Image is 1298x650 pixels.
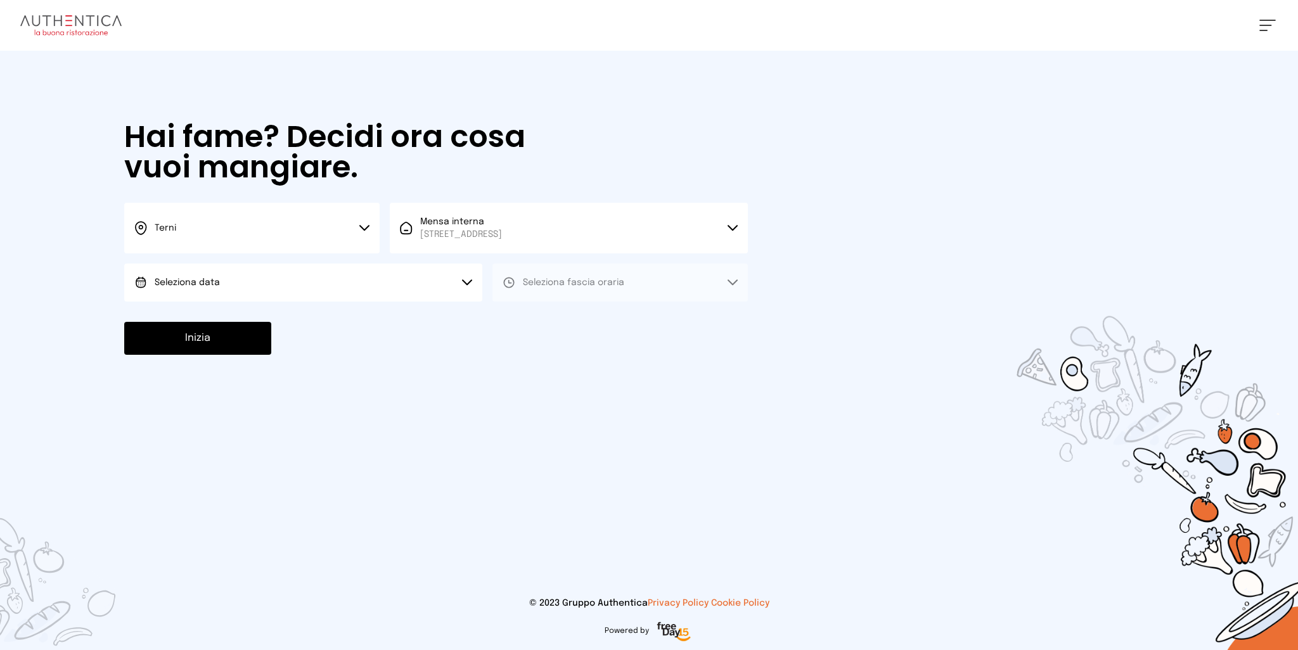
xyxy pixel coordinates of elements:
img: logo-freeday.3e08031.png [654,620,694,645]
span: Powered by [605,626,649,636]
span: Seleziona fascia oraria [523,278,624,287]
a: Privacy Policy [648,599,709,608]
a: Cookie Policy [711,599,769,608]
button: Mensa interna[STREET_ADDRESS] [390,203,748,253]
p: © 2023 Gruppo Authentica [20,597,1278,609]
button: Seleziona fascia oraria [492,264,748,302]
button: Inizia [124,322,271,355]
button: Seleziona data [124,264,482,302]
img: sticker-selezione-mensa.70a28f7.png [943,243,1298,650]
h1: Hai fame? Decidi ora cosa vuoi mangiare. [124,122,592,182]
button: Terni [124,203,380,253]
span: Mensa interna [420,215,502,241]
span: Seleziona data [155,278,220,287]
span: Terni [155,224,176,233]
span: [STREET_ADDRESS] [420,228,502,241]
img: logo.8f33a47.png [20,15,122,35]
